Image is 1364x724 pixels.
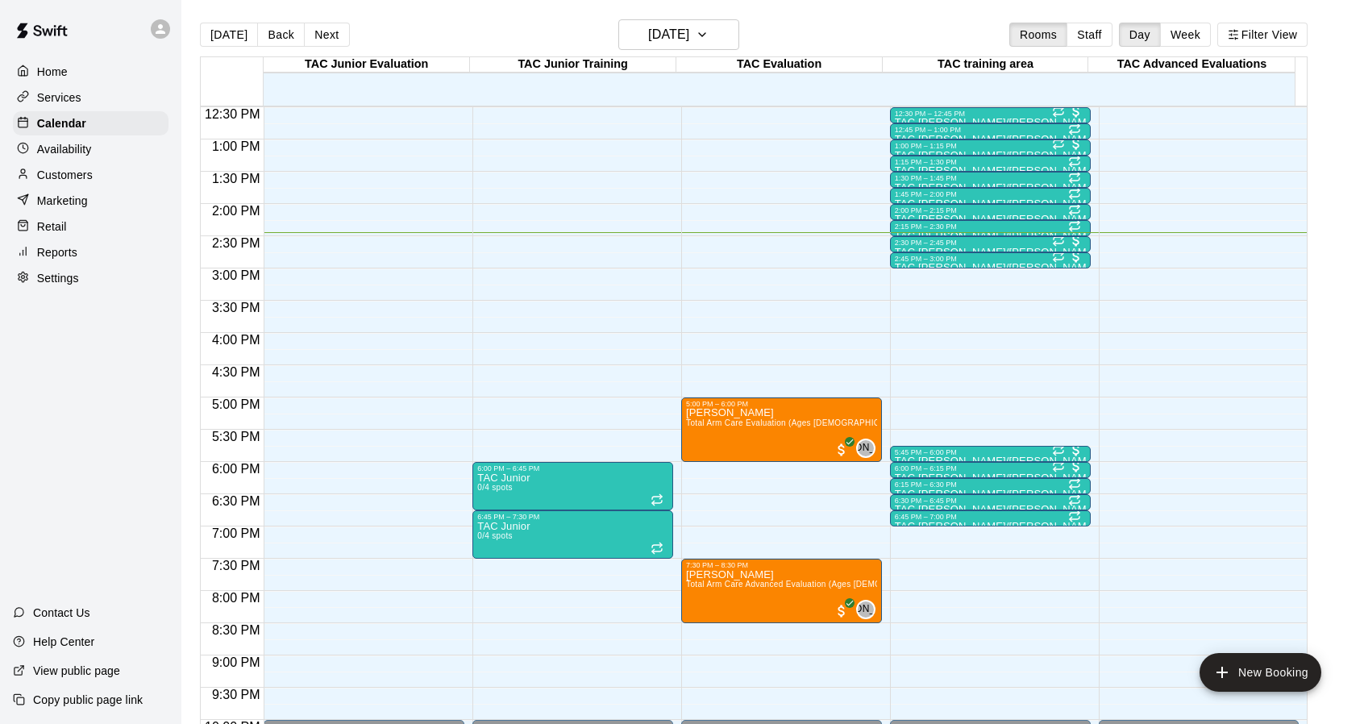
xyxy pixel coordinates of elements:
[676,57,883,73] div: TAC Evaluation
[890,462,1091,478] div: 6:00 PM – 6:15 PM: TAC Todd/Brad
[201,107,264,121] span: 12:30 PM
[208,172,264,185] span: 1:30 PM
[890,123,1091,139] div: 12:45 PM – 1:00 PM: TAC Tom/Mike
[895,448,1086,456] div: 5:45 PM – 6:00 PM
[890,478,1091,494] div: 6:15 PM – 6:30 PM: TAC Todd/Brad
[208,139,264,153] span: 1:00 PM
[304,23,349,47] button: Next
[1068,103,1084,119] span: All customers have paid
[37,64,68,80] p: Home
[890,107,1091,123] div: 12:30 PM – 12:45 PM: TAC Tom/Mike
[686,400,877,408] div: 5:00 PM – 6:00 PM
[33,605,90,621] p: Contact Us
[208,494,264,508] span: 6:30 PM
[895,206,1086,214] div: 2:00 PM – 2:15 PM
[477,464,668,472] div: 6:00 PM – 6:45 PM
[208,559,264,572] span: 7:30 PM
[890,172,1091,188] div: 1:30 PM – 1:45 PM: TAC Tom/Mike
[37,193,88,209] p: Marketing
[200,23,258,47] button: [DATE]
[208,365,264,379] span: 4:30 PM
[1068,187,1081,200] span: Recurring event
[890,204,1091,220] div: 2:00 PM – 2:15 PM: TAC Tom/Mike
[895,190,1086,198] div: 1:45 PM – 2:00 PM
[856,439,875,458] div: Jordan Art
[895,513,1086,521] div: 6:45 PM – 7:00 PM
[681,397,882,462] div: 5:00 PM – 6:00 PM: Thomas O’Connor
[1068,232,1084,248] span: All customers have paid
[208,333,264,347] span: 4:00 PM
[37,244,77,260] p: Reports
[13,163,168,187] a: Customers
[824,601,908,618] span: [PERSON_NAME]
[890,252,1091,268] div: 2:45 PM – 3:00 PM: TAC Todd/Brad
[890,510,1091,526] div: 6:45 PM – 7:00 PM: TAC Todd/Brad
[33,692,143,708] p: Copy public page link
[13,266,168,290] a: Settings
[895,239,1086,247] div: 2:30 PM – 2:45 PM
[472,510,673,559] div: 6:45 PM – 7:30 PM: TAC Junior
[13,189,168,213] a: Marketing
[37,89,81,106] p: Services
[1052,460,1065,472] span: Recurring event
[1068,135,1084,152] span: All customers have paid
[37,218,67,235] p: Retail
[37,270,79,286] p: Settings
[1119,23,1161,47] button: Day
[686,580,956,589] span: Total Arm Care Advanced Evaluation (Ages [DEMOGRAPHIC_DATA]+)
[1068,493,1081,506] span: Recurring event
[1200,653,1321,692] button: add
[890,139,1091,156] div: 1:00 PM – 1:15 PM: TAC Tom/Mike
[1088,57,1295,73] div: TAC Advanced Evaluations
[1068,510,1081,522] span: Recurring event
[1068,248,1084,264] span: All customers have paid
[1068,123,1081,135] span: Recurring event
[863,439,875,458] span: Jordan Art
[863,600,875,619] span: Jordan Art
[681,559,882,623] div: 7:30 PM – 8:30 PM: Total Arm Care Advanced Evaluation (Ages 13+)
[208,204,264,218] span: 2:00 PM
[13,214,168,239] div: Retail
[13,85,168,110] a: Services
[208,268,264,282] span: 3:00 PM
[1052,105,1065,118] span: Recurring event
[208,397,264,411] span: 5:00 PM
[895,464,1086,472] div: 6:00 PM – 6:15 PM
[1052,137,1065,150] span: Recurring event
[895,142,1086,150] div: 1:00 PM – 1:15 PM
[13,137,168,161] a: Availability
[895,497,1086,505] div: 6:30 PM – 6:45 PM
[472,462,673,510] div: 6:00 PM – 6:45 PM: TAC Junior
[895,255,1086,263] div: 2:45 PM – 3:00 PM
[33,663,120,679] p: View public page
[1067,23,1112,47] button: Staff
[208,462,264,476] span: 6:00 PM
[1217,23,1308,47] button: Filter View
[651,542,663,555] span: Recurring event
[208,301,264,314] span: 3:30 PM
[1068,477,1081,490] span: Recurring event
[651,493,663,506] span: Recurring event
[1068,219,1081,232] span: Recurring event
[208,236,264,250] span: 2:30 PM
[37,167,93,183] p: Customers
[477,531,513,540] span: 0/4 spots filled
[13,111,168,135] a: Calendar
[13,60,168,84] a: Home
[890,446,1091,462] div: 5:45 PM – 6:00 PM: TAC Tom/Mike
[1052,443,1065,456] span: Recurring event
[208,430,264,443] span: 5:30 PM
[208,688,264,701] span: 9:30 PM
[470,57,676,73] div: TAC Junior Training
[1068,155,1081,168] span: Recurring event
[1068,442,1084,458] span: All customers have paid
[257,23,305,47] button: Back
[1068,171,1081,184] span: Recurring event
[824,440,908,456] span: [PERSON_NAME]
[686,418,917,427] span: Total Arm Care Evaluation (Ages [DEMOGRAPHIC_DATA]+)
[895,110,1086,118] div: 12:30 PM – 12:45 PM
